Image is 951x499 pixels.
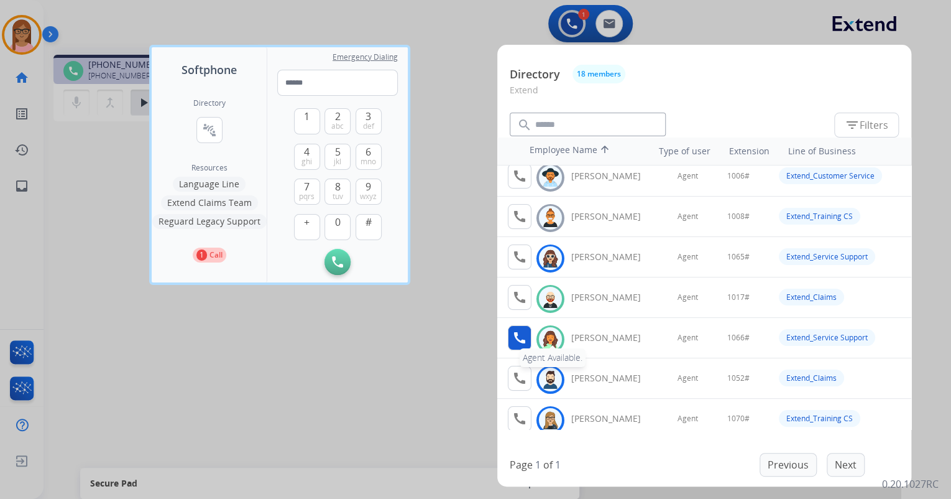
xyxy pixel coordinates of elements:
[299,192,315,202] span: pqrs
[196,250,207,261] p: 1
[779,248,875,265] div: Extend_Service Support
[779,410,860,427] div: Extend_Training CS
[324,179,351,205] button: 8tuv
[678,171,698,181] span: Agent
[678,252,698,262] span: Agent
[779,208,860,225] div: Extend_Training CS
[508,325,531,350] button: Agent Available.
[571,413,655,425] div: [PERSON_NAME]
[641,139,717,164] th: Type of user
[543,457,553,472] p: of
[512,169,527,184] mat-icon: call
[517,118,532,133] mat-icon: search
[304,179,310,194] span: 7
[512,371,527,386] mat-icon: call
[510,83,899,106] p: Extend
[304,109,310,124] span: 1
[361,157,376,167] span: mno
[510,457,533,472] p: Page
[324,108,351,134] button: 2abc
[779,167,882,184] div: Extend_Customer Service
[727,212,750,222] span: 1008#
[541,330,559,349] img: avatar
[332,256,343,268] img: call-button
[333,192,343,202] span: tuv
[727,373,750,383] span: 1052#
[335,109,341,124] span: 2
[193,98,226,108] h2: Directory
[541,411,559,430] img: avatar
[209,250,223,261] p: Call
[294,144,320,170] button: 4ghi
[193,248,226,263] button: 1Call
[597,144,612,159] mat-icon: arrow_upward
[727,414,750,424] span: 1070#
[571,372,655,385] div: [PERSON_NAME]
[363,121,374,131] span: def
[722,139,775,164] th: Extension
[727,333,750,343] span: 1066#
[356,214,382,240] button: #
[571,291,655,304] div: [PERSON_NAME]
[294,179,320,205] button: 7pqrs
[678,414,698,424] span: Agent
[779,370,844,386] div: Extend_Claims
[510,66,560,83] p: Directory
[304,144,310,159] span: 4
[572,65,625,83] button: 18 members
[571,332,655,344] div: [PERSON_NAME]
[678,373,698,383] span: Agent
[335,215,341,230] span: 0
[294,108,320,134] button: 1
[727,292,750,302] span: 1017#
[335,179,341,194] span: 8
[365,215,372,230] span: #
[356,179,382,205] button: 9wxyz
[333,52,398,62] span: Emergency Dialing
[173,177,246,192] button: Language Line
[324,214,351,240] button: 0
[882,477,939,492] p: 0.20.1027RC
[571,251,655,263] div: [PERSON_NAME]
[523,138,635,165] th: Employee Name
[365,144,371,159] span: 6
[324,144,351,170] button: 5jkl
[541,249,559,268] img: avatar
[360,192,377,202] span: wxyz
[845,118,888,133] span: Filters
[331,121,344,131] span: abc
[678,333,698,343] span: Agent
[512,209,527,224] mat-icon: call
[779,329,875,346] div: Extend_Service Support
[161,195,258,210] button: Extend Claims Team
[781,139,905,164] th: Line of Business
[727,252,750,262] span: 1065#
[365,109,371,124] span: 3
[356,144,382,170] button: 6mno
[334,157,341,167] span: jkl
[571,210,655,223] div: [PERSON_NAME]
[541,208,559,228] img: avatar
[512,250,527,264] mat-icon: call
[678,292,698,302] span: Agent
[304,215,310,230] span: +
[152,214,267,229] button: Reguard Legacy Support
[779,289,844,305] div: Extend_Claims
[834,113,899,138] button: Filters
[202,123,217,138] mat-icon: connect_without_contact
[512,290,527,305] mat-icon: call
[356,108,382,134] button: 3def
[294,214,320,240] button: +
[181,61,237,78] span: Softphone
[520,348,586,367] div: Agent Available.
[512,330,527,345] mat-icon: call
[335,144,341,159] span: 5
[541,168,559,187] img: avatar
[845,118,860,133] mat-icon: filter_list
[512,411,527,426] mat-icon: call
[678,212,698,222] span: Agent
[365,179,371,194] span: 9
[727,171,750,181] span: 1006#
[571,170,655,182] div: [PERSON_NAME]
[191,163,227,173] span: Resources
